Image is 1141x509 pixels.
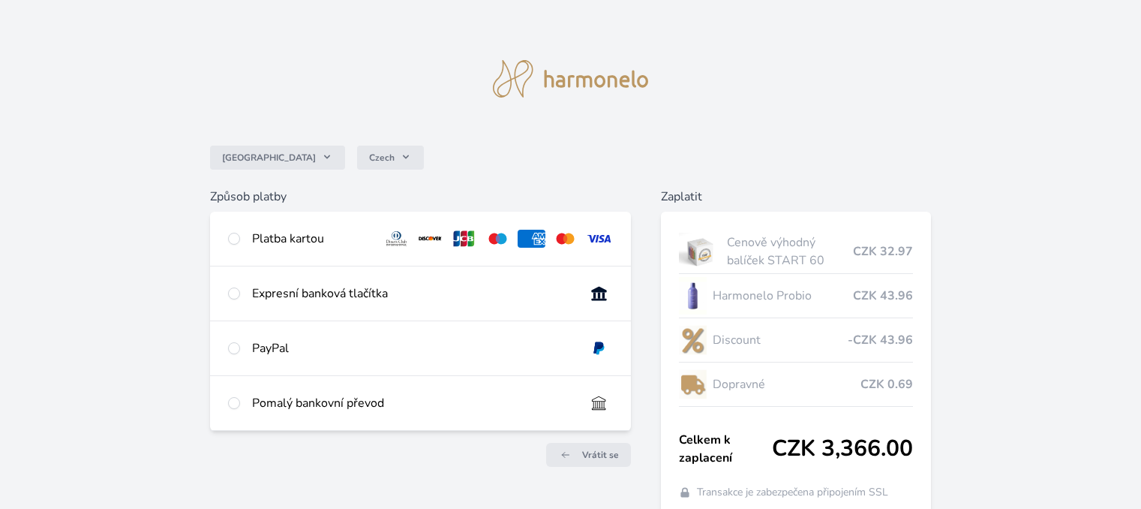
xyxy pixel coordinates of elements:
[585,230,613,248] img: visa.svg
[518,230,545,248] img: amex.svg
[357,146,424,170] button: Czech
[679,233,722,270] img: start.jpg
[210,188,630,206] h6: Způsob platby
[679,366,707,403] img: delivery-lo.png
[679,277,707,315] img: CLEAN_PROBIO_se_stinem_x-lo.jpg
[551,230,579,248] img: mc.svg
[546,443,631,467] a: Vrátit se
[860,375,913,393] span: CZK 0.69
[713,375,860,393] span: Dopravné
[713,331,847,349] span: Discount
[450,230,478,248] img: jcb.svg
[210,146,345,170] button: [GEOGRAPHIC_DATA]
[727,233,852,270] span: Cenově výhodný balíček START 60
[661,188,931,206] h6: Zaplatit
[416,230,444,248] img: discover.svg
[679,321,707,359] img: discount-lo.png
[585,394,613,412] img: bankTransfer_IBAN.svg
[772,435,913,462] span: CZK 3,366.00
[222,152,316,164] span: [GEOGRAPHIC_DATA]
[252,394,572,412] div: Pomalý bankovní převod
[713,287,852,305] span: Harmonelo Probio
[853,287,913,305] span: CZK 43.96
[383,230,410,248] img: diners.svg
[585,339,613,357] img: paypal.svg
[848,331,913,349] span: -CZK 43.96
[853,242,913,261] span: CZK 32.97
[697,485,888,500] span: Transakce je zabezpečena připojením SSL
[252,285,572,303] div: Expresní banková tlačítka
[252,339,572,357] div: PayPal
[679,431,772,467] span: Celkem k zaplacení
[484,230,512,248] img: maestro.svg
[585,285,613,303] img: onlineBanking_CZ.svg
[252,230,371,248] div: Platba kartou
[369,152,395,164] span: Czech
[582,449,619,461] span: Vrátit se
[493,60,649,98] img: logo.svg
